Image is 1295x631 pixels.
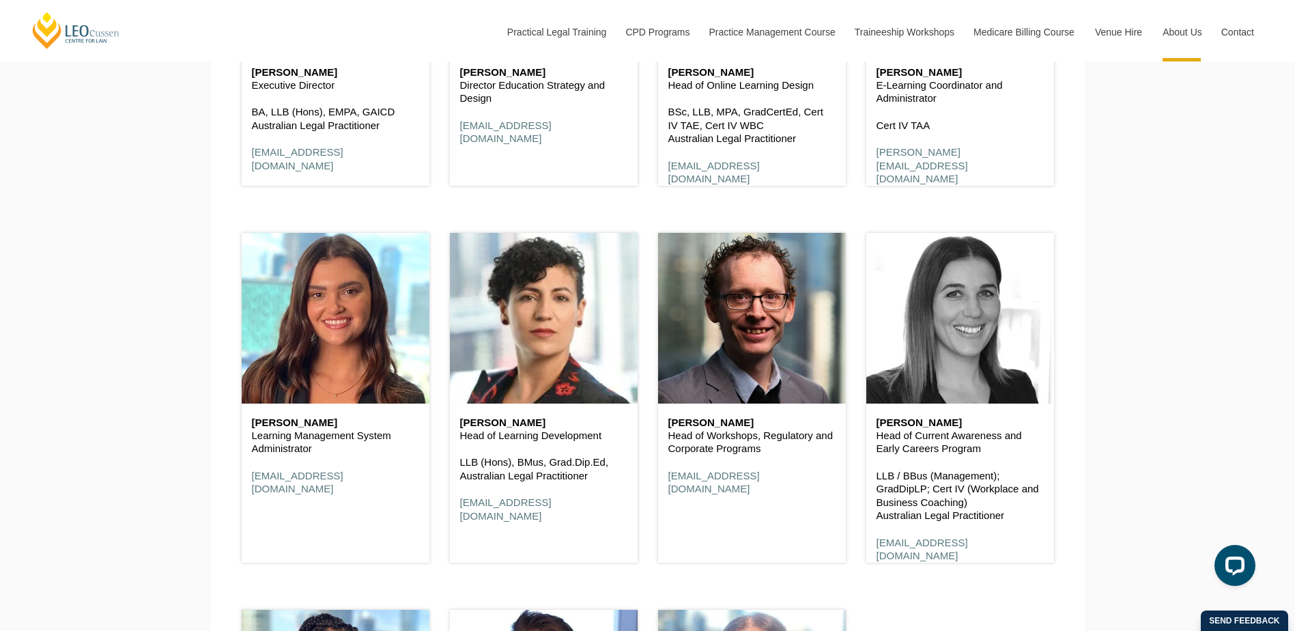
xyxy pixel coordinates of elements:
[460,120,552,145] a: [EMAIL_ADDRESS][DOMAIN_NAME]
[252,146,343,171] a: [EMAIL_ADDRESS][DOMAIN_NAME]
[615,3,698,61] a: CPD Programs
[699,3,844,61] a: Practice Management Course
[252,67,419,79] h6: [PERSON_NAME]
[963,3,1085,61] a: Medicare Billing Course
[252,470,343,495] a: [EMAIL_ADDRESS][DOMAIN_NAME]
[668,417,836,429] h6: [PERSON_NAME]
[1152,3,1211,61] a: About Us
[877,146,968,184] a: [PERSON_NAME][EMAIL_ADDRESS][DOMAIN_NAME]
[252,79,419,92] p: Executive Director
[844,3,963,61] a: Traineeship Workshops
[1204,539,1261,597] iframe: LiveChat chat widget
[252,105,419,132] p: BA, LLB (Hons), EMPA, GAICD Australian Legal Practitioner
[460,417,627,429] h6: [PERSON_NAME]
[668,160,760,185] a: [EMAIL_ADDRESS][DOMAIN_NAME]
[460,455,627,482] p: LLB (Hons), BMus, Grad.Dip.Ed, Australian Legal Practitioner
[31,11,122,50] a: [PERSON_NAME] Centre for Law
[1085,3,1152,61] a: Venue Hire
[877,537,968,562] a: [EMAIL_ADDRESS][DOMAIN_NAME]
[877,119,1044,132] p: Cert IV TAA
[877,429,1044,455] p: Head of Current Awareness and Early Careers Program
[877,79,1044,105] p: E-Learning Coordinator and Administrator
[252,429,419,455] p: Learning Management System Administrator
[460,429,627,443] p: Head of Learning Development
[668,105,836,145] p: BSc, LLB, MPA, GradCertEd, Cert IV TAE, Cert IV WBC Australian Legal Practitioner
[668,429,836,455] p: Head of Workshops, Regulatory and Corporate Programs
[460,67,627,79] h6: [PERSON_NAME]
[1211,3,1264,61] a: Contact
[877,67,1044,79] h6: [PERSON_NAME]
[460,496,552,522] a: [EMAIL_ADDRESS][DOMAIN_NAME]
[668,470,760,495] a: [EMAIL_ADDRESS][DOMAIN_NAME]
[668,79,836,92] p: Head of Online Learning Design
[460,79,627,105] p: Director Education Strategy and Design
[252,417,419,429] h6: [PERSON_NAME]
[497,3,616,61] a: Practical Legal Training
[877,469,1044,522] p: LLB / BBus (Management); GradDipLP; Cert IV (Workplace and Business Coaching) Australian Legal Pr...
[668,67,836,79] h6: [PERSON_NAME]
[877,417,1044,429] h6: [PERSON_NAME]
